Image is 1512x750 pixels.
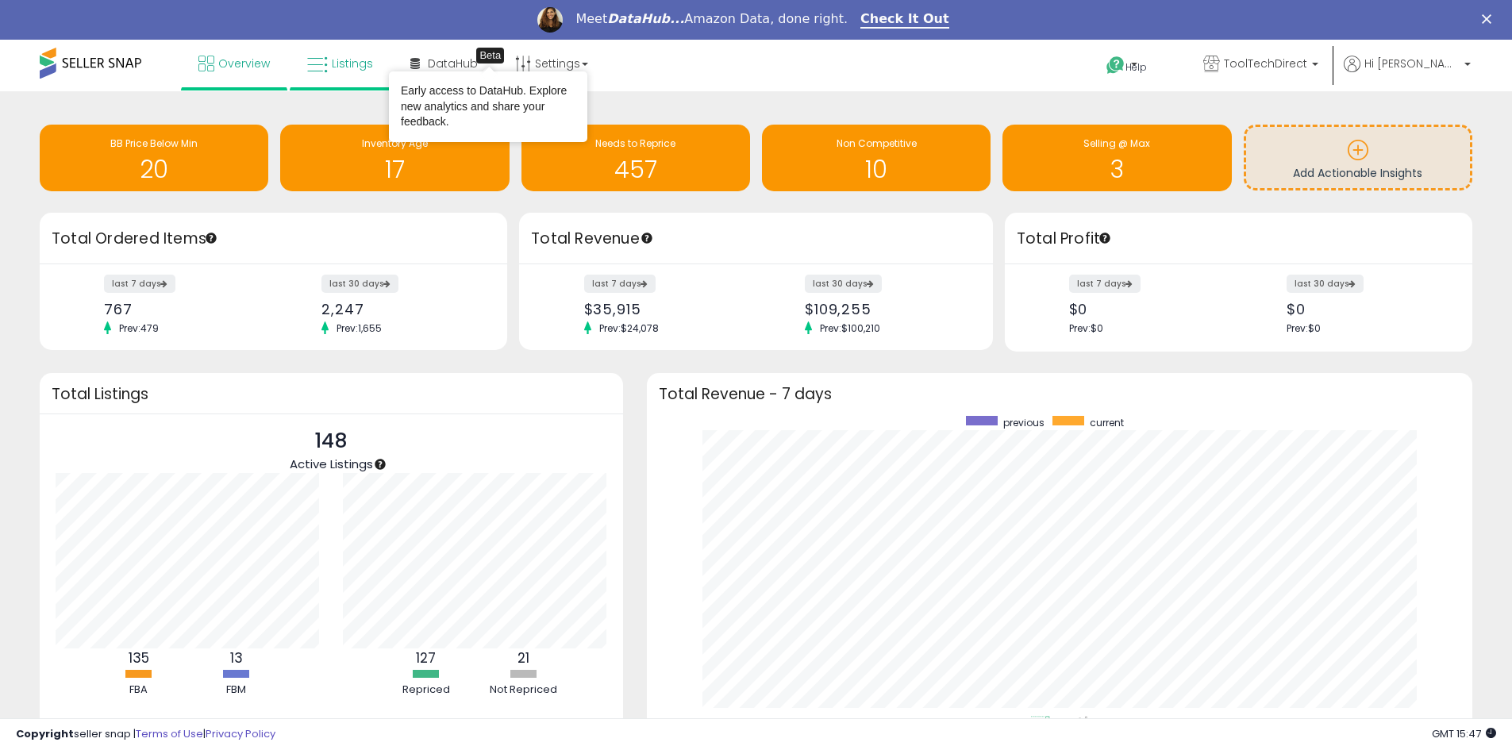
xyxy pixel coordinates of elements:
[40,125,268,191] a: BB Price Below Min 20
[812,321,888,335] span: Prev: $100,210
[1287,321,1321,335] span: Prev: $0
[1106,56,1125,75] i: Get Help
[52,228,495,250] h3: Total Ordered Items
[104,301,262,317] div: 767
[1246,127,1470,188] a: Add Actionable Insights
[1003,416,1045,429] span: previous
[575,11,848,27] div: Meet Amazon Data, done right.
[1094,44,1178,91] a: Help
[517,648,529,667] b: 21
[206,726,275,741] a: Privacy Policy
[189,683,284,698] div: FBM
[290,426,373,456] p: 148
[591,321,667,335] span: Prev: $24,078
[476,48,504,63] div: Tooltip anchor
[770,156,983,183] h1: 10
[1287,301,1445,317] div: $0
[187,40,282,87] a: Overview
[1002,125,1231,191] a: Selling @ Max 3
[805,301,965,317] div: $109,255
[1224,56,1307,71] span: ToolTechDirect
[428,56,478,71] span: DataHub
[91,683,187,698] div: FBA
[1069,301,1227,317] div: $0
[280,125,509,191] a: Inventory Age 17
[230,648,243,667] b: 13
[607,11,684,26] i: DataHub...
[1083,137,1150,150] span: Selling @ Max
[52,388,611,400] h3: Total Listings
[640,231,654,245] div: Tooltip anchor
[537,7,563,33] img: Profile image for Georgie
[104,275,175,293] label: last 7 days
[531,228,981,250] h3: Total Revenue
[416,648,436,667] b: 127
[398,40,490,87] a: DataHub
[1482,14,1498,24] div: Close
[321,275,398,293] label: last 30 days
[362,137,428,150] span: Inventory Age
[860,11,949,29] a: Check It Out
[136,726,203,741] a: Terms of Use
[332,56,373,71] span: Listings
[521,125,750,191] a: Needs to Reprice 457
[111,321,167,335] span: Prev: 479
[1017,228,1460,250] h3: Total Profit
[595,137,675,150] span: Needs to Reprice
[529,156,742,183] h1: 457
[329,321,390,335] span: Prev: 1,655
[1010,156,1223,183] h1: 3
[379,683,474,698] div: Repriced
[288,156,501,183] h1: 17
[476,683,571,698] div: Not Repriced
[1293,165,1422,181] span: Add Actionable Insights
[1364,56,1460,71] span: Hi [PERSON_NAME]
[16,727,275,742] div: seller snap | |
[295,40,385,87] a: Listings
[204,231,218,245] div: Tooltip anchor
[129,648,149,667] b: 135
[218,56,270,71] span: Overview
[762,125,991,191] a: Non Competitive 10
[1069,321,1103,335] span: Prev: $0
[837,137,917,150] span: Non Competitive
[584,275,656,293] label: last 7 days
[1344,56,1471,91] a: Hi [PERSON_NAME]
[321,301,479,317] div: 2,247
[1191,40,1330,91] a: ToolTechDirect
[373,457,387,471] div: Tooltip anchor
[16,726,74,741] strong: Copyright
[110,137,198,150] span: BB Price Below Min
[1098,231,1112,245] div: Tooltip anchor
[290,456,373,472] span: Active Listings
[503,40,600,87] a: Settings
[1432,726,1496,741] span: 2025-10-7 15:47 GMT
[401,83,575,130] div: Early access to DataHub. Explore new analytics and share your feedback.
[48,156,260,183] h1: 20
[1069,275,1141,293] label: last 7 days
[1125,60,1147,74] span: Help
[805,275,882,293] label: last 30 days
[1090,416,1124,429] span: current
[659,388,1460,400] h3: Total Revenue - 7 days
[1287,275,1364,293] label: last 30 days
[584,301,744,317] div: $35,915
